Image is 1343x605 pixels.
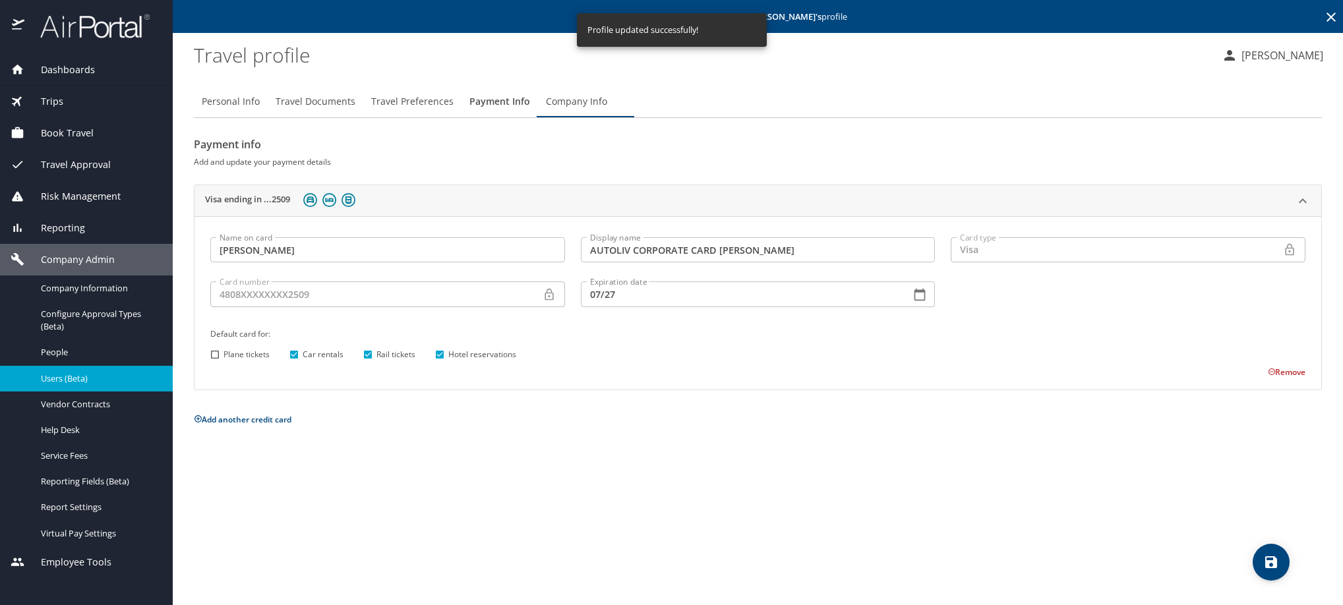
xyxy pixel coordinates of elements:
[376,349,415,360] span: Rail tickets
[24,126,94,140] span: Book Travel
[41,308,157,333] span: Configure Approval Types (Beta)
[41,475,157,488] span: Reporting Fields (Beta)
[342,193,355,207] img: rail
[24,252,115,267] span: Company Admin
[194,155,1322,169] h6: Add and update your payment details
[41,346,157,359] span: People
[194,86,1322,117] div: Profile
[41,282,157,295] span: Company Information
[41,449,157,462] span: Service Fees
[587,17,698,43] div: Profile updated successfully!
[546,94,607,110] span: Company Info
[24,63,95,77] span: Dashboards
[371,94,454,110] span: Travel Preferences
[12,13,26,39] img: icon-airportal.png
[194,216,1321,389] div: Visa ending in ...2509
[1238,47,1323,63] p: [PERSON_NAME]
[448,349,516,360] span: Hotel reservations
[303,193,317,207] img: car
[24,94,63,109] span: Trips
[177,13,1339,21] p: Editing profile
[581,237,936,262] input: Ex. My corporate card
[24,158,111,172] span: Travel Approval
[205,193,290,209] h2: Visa ending in ...2509
[1268,366,1305,378] button: Remove
[303,349,343,360] span: Car rentals
[202,94,260,110] span: Personal Info
[469,94,530,110] span: Payment Info
[322,193,336,207] img: hotel
[194,34,1211,75] h1: Travel profile
[194,134,1322,155] h2: Payment info
[26,13,150,39] img: airportal-logo.png
[194,185,1321,217] div: Visa ending in ...2509
[194,414,291,425] button: Add another credit card
[210,327,1305,341] h6: Default card for:
[24,189,121,204] span: Risk Management
[24,221,85,235] span: Reporting
[41,501,157,513] span: Report Settings
[41,398,157,411] span: Vendor Contracts
[41,424,157,436] span: Help Desk
[224,349,270,360] span: Plane tickets
[1253,544,1290,581] button: save
[951,237,1283,262] div: Visa
[24,555,111,569] span: Employee Tools
[581,281,901,306] input: MM/YY
[1216,43,1328,67] button: [PERSON_NAME]
[41,527,157,540] span: Virtual Pay Settings
[276,94,355,110] span: Travel Documents
[41,372,157,385] span: Users (Beta)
